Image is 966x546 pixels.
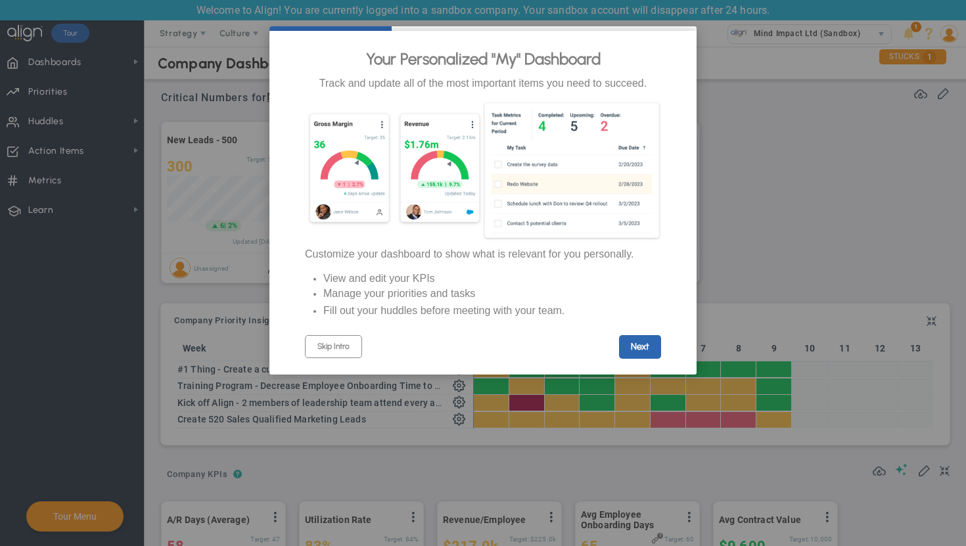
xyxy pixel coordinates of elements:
[305,248,633,260] span: Customize your dashboard to show what is relevant for you personally.
[323,288,475,299] span: Manage your priorities and tasks
[323,305,564,316] span: Fill out your huddles before meeting with your team.
[670,31,693,55] a: Close modal
[323,273,435,284] span: View and edit your KPIs
[305,335,362,358] a: Skip Intro
[269,26,392,31] div: current step
[319,78,647,89] span: Track and update all of the most important items you need to succeed.
[619,335,661,359] a: Next
[366,49,601,68] span: Your Personalized "My" Dashboard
